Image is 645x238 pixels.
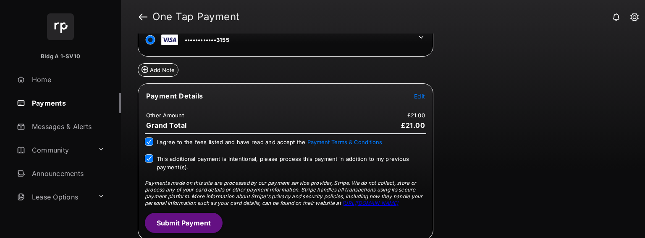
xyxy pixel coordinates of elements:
[414,92,425,100] button: Edit
[146,92,203,100] span: Payment Details
[13,210,121,230] a: Contact Property
[47,13,74,40] img: svg+xml;base64,PHN2ZyB4bWxucz0iaHR0cDovL3d3dy53My5vcmcvMjAwMC9zdmciIHdpZHRoPSI2NCIgaGVpZ2h0PSI2NC...
[157,155,409,171] span: This additional payment is intentional, please process this payment in addition to my previous pa...
[342,200,398,206] a: [URL][DOMAIN_NAME]
[145,180,423,206] span: Payments made on this site are processed by our payment service provider, Stripe. We do not colle...
[152,12,240,22] strong: One Tap Payment
[13,187,94,207] a: Lease Options
[407,111,426,119] td: £21.00
[13,163,121,184] a: Announcements
[307,139,382,145] button: I agree to the fees listed and have read and accept the
[13,140,94,160] a: Community
[145,213,223,233] button: Submit Payment
[13,70,121,90] a: Home
[138,63,178,77] button: Add Note
[401,121,425,129] span: £21.00
[13,93,121,113] a: Payments
[414,93,425,100] span: Edit
[157,139,382,145] span: I agree to the fees listed and have read and accept the
[146,111,184,119] td: Other Amount
[146,121,187,129] span: Grand Total
[41,52,80,61] p: Bldg A 1-SV10
[185,36,229,43] span: ••••••••••••3155
[13,116,121,137] a: Messages & Alerts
